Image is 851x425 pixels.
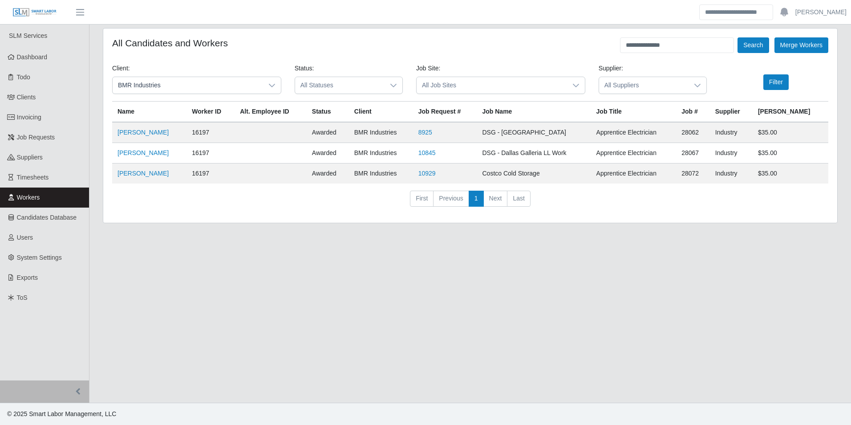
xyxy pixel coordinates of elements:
[17,254,62,261] span: System Settings
[753,102,828,123] th: [PERSON_NAME]
[676,122,710,143] td: 28062
[477,122,591,143] td: DSG - [GEOGRAPHIC_DATA]
[763,74,789,90] button: Filter
[307,163,349,184] td: awarded
[774,37,828,53] button: Merge Workers
[676,143,710,163] td: 28067
[113,77,263,94] span: BMR Industries
[349,102,413,123] th: Client
[17,194,40,201] span: Workers
[477,163,591,184] td: Costco Cold Storage
[477,102,591,123] th: Job Name
[17,174,49,181] span: Timesheets
[307,102,349,123] th: Status
[186,102,235,123] th: Worker ID
[599,64,623,73] label: Supplier:
[17,74,30,81] span: Todo
[295,77,385,94] span: All Statuses
[17,94,36,101] span: Clients
[349,143,413,163] td: BMR Industries
[112,102,186,123] th: Name
[295,64,314,73] label: Status:
[676,102,710,123] th: Job #
[17,294,28,301] span: ToS
[17,234,33,241] span: Users
[418,129,432,136] a: 8925
[699,4,773,20] input: Search
[7,410,116,417] span: © 2025 Smart Labor Management, LLC
[591,163,677,184] td: Apprentice Electrician
[349,163,413,184] td: BMR Industries
[17,134,55,141] span: Job Requests
[417,77,567,94] span: All Job Sites
[591,143,677,163] td: Apprentice Electrician
[17,114,41,121] span: Invoicing
[413,102,477,123] th: Job Request #
[112,64,130,73] label: Client:
[418,149,436,156] a: 10845
[591,102,677,123] th: Job Title
[186,143,235,163] td: 16197
[12,8,57,17] img: SLM Logo
[477,143,591,163] td: DSG - Dallas Galleria LL Work
[710,102,753,123] th: Supplier
[676,163,710,184] td: 28072
[753,143,828,163] td: $35.00
[307,122,349,143] td: awarded
[118,129,169,136] a: [PERSON_NAME]
[710,163,753,184] td: Industry
[17,154,43,161] span: Suppliers
[307,143,349,163] td: awarded
[469,191,484,207] a: 1
[710,143,753,163] td: Industry
[710,122,753,143] td: Industry
[738,37,769,53] button: Search
[118,170,169,177] a: [PERSON_NAME]
[418,170,436,177] a: 10929
[186,122,235,143] td: 16197
[599,77,689,94] span: All Suppliers
[112,191,828,214] nav: pagination
[235,102,307,123] th: Alt. Employee ID
[795,8,847,17] a: [PERSON_NAME]
[591,122,677,143] td: Apprentice Electrician
[112,37,228,49] h4: All Candidates and Workers
[17,53,48,61] span: Dashboard
[186,163,235,184] td: 16197
[753,163,828,184] td: $35.00
[17,214,77,221] span: Candidates Database
[9,32,47,39] span: SLM Services
[349,122,413,143] td: BMR Industries
[118,149,169,156] a: [PERSON_NAME]
[753,122,828,143] td: $35.00
[416,64,440,73] label: Job Site:
[17,274,38,281] span: Exports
